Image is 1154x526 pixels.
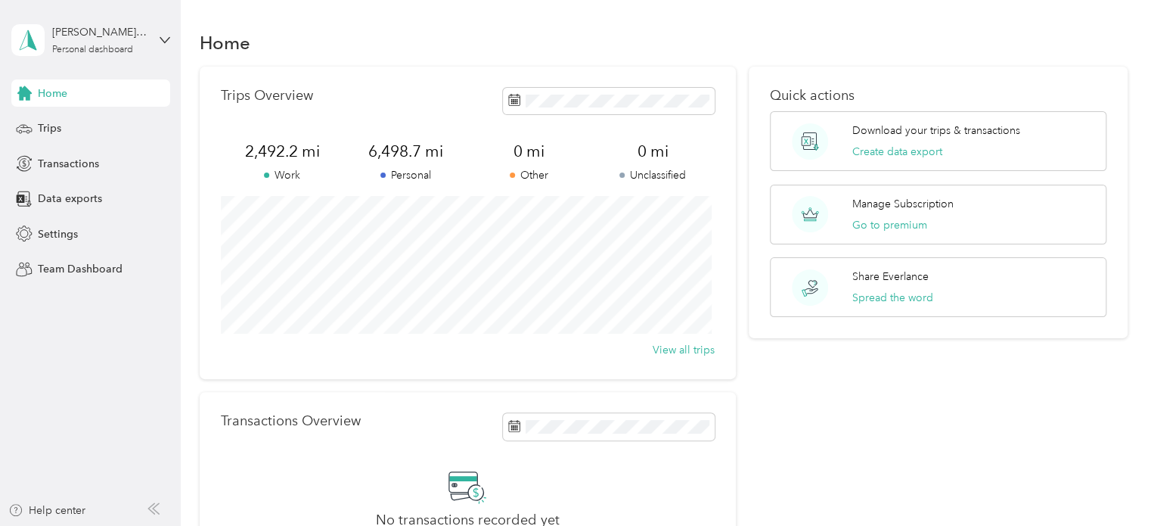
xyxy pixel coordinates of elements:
[221,413,361,429] p: Transactions Overview
[8,503,85,518] button: Help center
[344,167,467,183] p: Personal
[653,342,715,358] button: View all trips
[52,24,147,40] div: [PERSON_NAME] & [PERSON_NAME]
[852,123,1020,139] p: Download your trips & transactions
[38,156,99,172] span: Transactions
[52,45,133,54] div: Personal dashboard
[344,141,467,162] span: 6,498.7 mi
[852,196,954,212] p: Manage Subscription
[38,226,78,242] span: Settings
[852,269,929,285] p: Share Everlance
[467,141,591,162] span: 0 mi
[591,141,714,162] span: 0 mi
[200,35,250,51] h1: Home
[591,167,714,183] p: Unclassified
[852,290,933,306] button: Spread the word
[38,86,67,101] span: Home
[38,120,61,136] span: Trips
[38,191,102,207] span: Data exports
[467,167,591,183] p: Other
[221,141,344,162] span: 2,492.2 mi
[1069,441,1154,526] iframe: Everlance-gr Chat Button Frame
[38,261,123,277] span: Team Dashboard
[852,217,927,233] button: Go to premium
[852,144,942,160] button: Create data export
[770,88,1106,104] p: Quick actions
[221,88,313,104] p: Trips Overview
[221,167,344,183] p: Work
